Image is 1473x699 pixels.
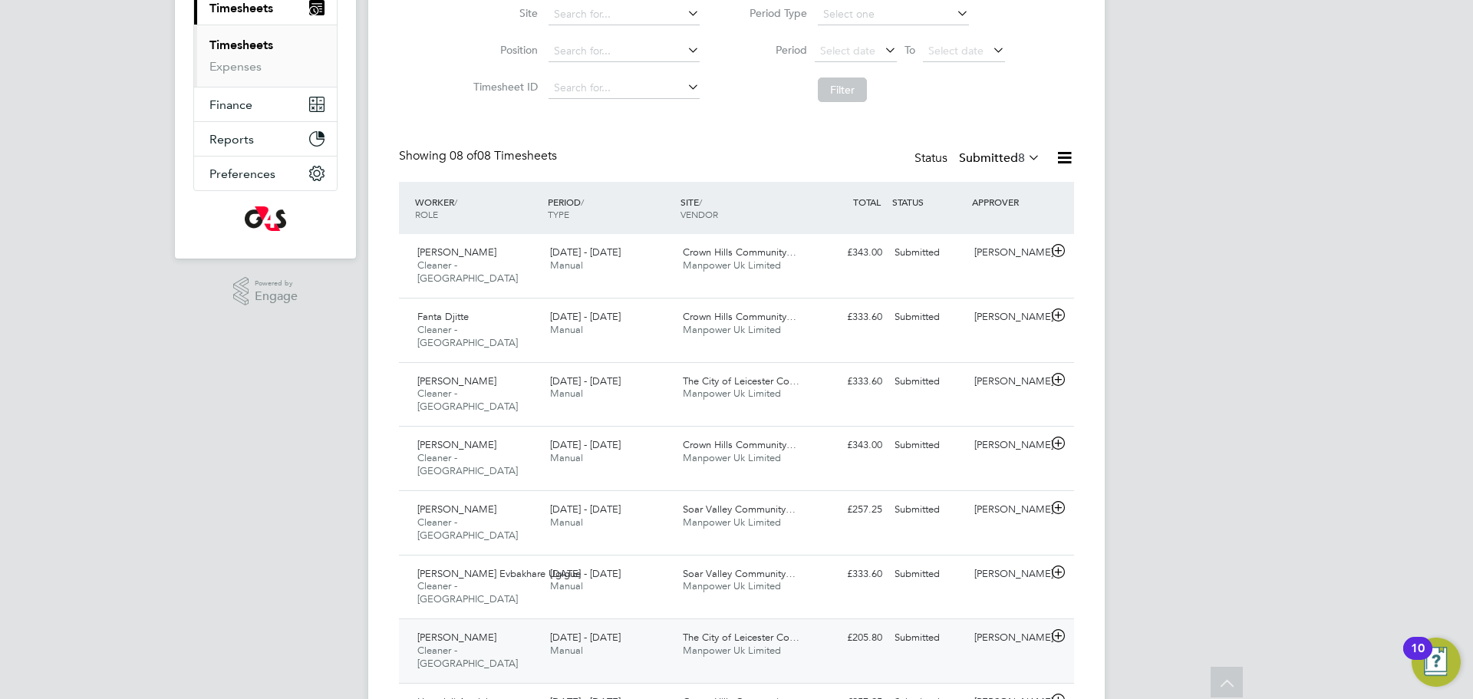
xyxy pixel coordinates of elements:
[888,497,968,523] div: Submitted
[699,196,702,208] span: /
[417,387,518,413] span: Cleaner - [GEOGRAPHIC_DATA]
[928,44,984,58] span: Select date
[417,323,518,349] span: Cleaner - [GEOGRAPHIC_DATA]
[209,38,273,52] a: Timesheets
[550,387,583,400] span: Manual
[194,87,337,121] button: Finance
[968,369,1048,394] div: [PERSON_NAME]
[550,579,583,592] span: Manual
[959,150,1040,166] label: Submitted
[683,438,796,451] span: Crown Hills Community…
[581,196,584,208] span: /
[550,374,621,387] span: [DATE] - [DATE]
[415,208,438,220] span: ROLE
[809,305,888,330] div: £333.60
[550,246,621,259] span: [DATE] - [DATE]
[683,246,796,259] span: Crown Hills Community…
[683,323,781,336] span: Manpower Uk Limited
[209,167,275,181] span: Preferences
[809,562,888,587] div: £333.60
[417,644,518,670] span: Cleaner - [GEOGRAPHIC_DATA]
[900,40,920,60] span: To
[677,188,809,228] div: SITE
[233,277,298,306] a: Powered byEngage
[888,305,968,330] div: Submitted
[809,240,888,265] div: £343.00
[417,310,469,323] span: Fanta Djitte
[209,97,252,112] span: Finance
[417,516,518,542] span: Cleaner - [GEOGRAPHIC_DATA]
[680,208,718,220] span: VENDOR
[809,433,888,458] div: £343.00
[550,310,621,323] span: [DATE] - [DATE]
[209,1,273,15] span: Timesheets
[818,4,969,25] input: Select one
[193,206,338,231] a: Go to home page
[417,451,518,477] span: Cleaner - [GEOGRAPHIC_DATA]
[550,516,583,529] span: Manual
[417,259,518,285] span: Cleaner - [GEOGRAPHIC_DATA]
[914,148,1043,170] div: Status
[968,497,1048,523] div: [PERSON_NAME]
[683,310,796,323] span: Crown Hills Community…
[968,433,1048,458] div: [PERSON_NAME]
[683,644,781,657] span: Manpower Uk Limited
[454,196,457,208] span: /
[888,562,968,587] div: Submitted
[888,240,968,265] div: Submitted
[550,567,621,580] span: [DATE] - [DATE]
[809,497,888,523] div: £257.25
[209,59,262,74] a: Expenses
[683,259,781,272] span: Manpower Uk Limited
[683,516,781,529] span: Manpower Uk Limited
[469,6,538,20] label: Site
[968,562,1048,587] div: [PERSON_NAME]
[194,157,337,190] button: Preferences
[683,451,781,464] span: Manpower Uk Limited
[738,6,807,20] label: Period Type
[683,387,781,400] span: Manpower Uk Limited
[255,277,298,290] span: Powered by
[820,44,875,58] span: Select date
[683,579,781,592] span: Manpower Uk Limited
[683,374,799,387] span: The City of Leicester Co…
[255,290,298,303] span: Engage
[194,25,337,87] div: Timesheets
[411,188,544,228] div: WORKER
[549,77,700,99] input: Search for...
[417,631,496,644] span: [PERSON_NAME]
[550,503,621,516] span: [DATE] - [DATE]
[417,374,496,387] span: [PERSON_NAME]
[245,206,286,231] img: g4s-logo-retina.png
[469,80,538,94] label: Timesheet ID
[194,122,337,156] button: Reports
[549,41,700,62] input: Search for...
[450,148,477,163] span: 08 of
[738,43,807,57] label: Period
[968,240,1048,265] div: [PERSON_NAME]
[209,132,254,147] span: Reports
[417,503,496,516] span: [PERSON_NAME]
[888,625,968,651] div: Submitted
[968,305,1048,330] div: [PERSON_NAME]
[450,148,557,163] span: 08 Timesheets
[550,323,583,336] span: Manual
[1018,150,1025,166] span: 8
[809,625,888,651] div: £205.80
[417,438,496,451] span: [PERSON_NAME]
[888,433,968,458] div: Submitted
[549,4,700,25] input: Search for...
[550,451,583,464] span: Manual
[417,246,496,259] span: [PERSON_NAME]
[809,369,888,394] div: £333.60
[550,438,621,451] span: [DATE] - [DATE]
[550,259,583,272] span: Manual
[550,631,621,644] span: [DATE] - [DATE]
[683,631,799,644] span: The City of Leicester Co…
[888,369,968,394] div: Submitted
[1411,648,1425,668] div: 10
[853,196,881,208] span: TOTAL
[888,188,968,216] div: STATUS
[968,625,1048,651] div: [PERSON_NAME]
[417,579,518,605] span: Cleaner - [GEOGRAPHIC_DATA]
